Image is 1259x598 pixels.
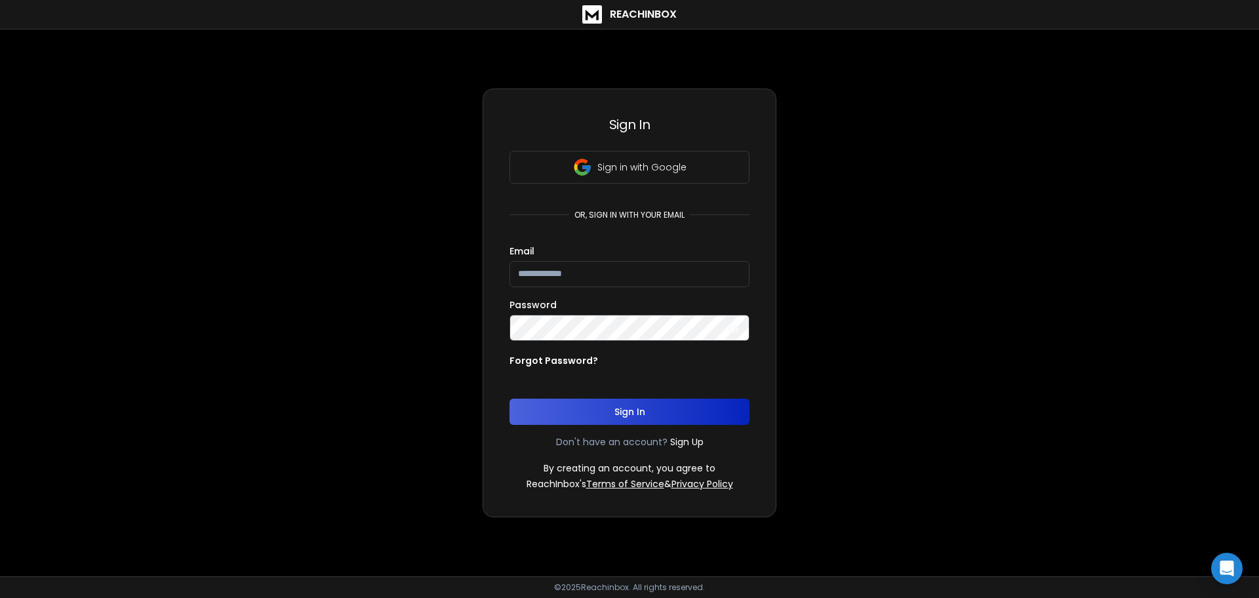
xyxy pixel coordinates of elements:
[510,115,749,134] h3: Sign In
[527,477,733,490] p: ReachInbox's &
[670,435,704,448] a: Sign Up
[510,300,557,309] label: Password
[586,477,664,490] a: Terms of Service
[556,435,668,448] p: Don't have an account?
[510,247,534,256] label: Email
[671,477,733,490] a: Privacy Policy
[510,151,749,184] button: Sign in with Google
[582,5,602,24] img: logo
[510,354,598,367] p: Forgot Password?
[610,7,677,22] h1: ReachInbox
[582,5,677,24] a: ReachInbox
[1211,553,1243,584] div: Open Intercom Messenger
[544,462,715,475] p: By creating an account, you agree to
[597,161,687,174] p: Sign in with Google
[510,399,749,425] button: Sign In
[554,582,705,593] p: © 2025 Reachinbox. All rights reserved.
[569,210,690,220] p: or, sign in with your email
